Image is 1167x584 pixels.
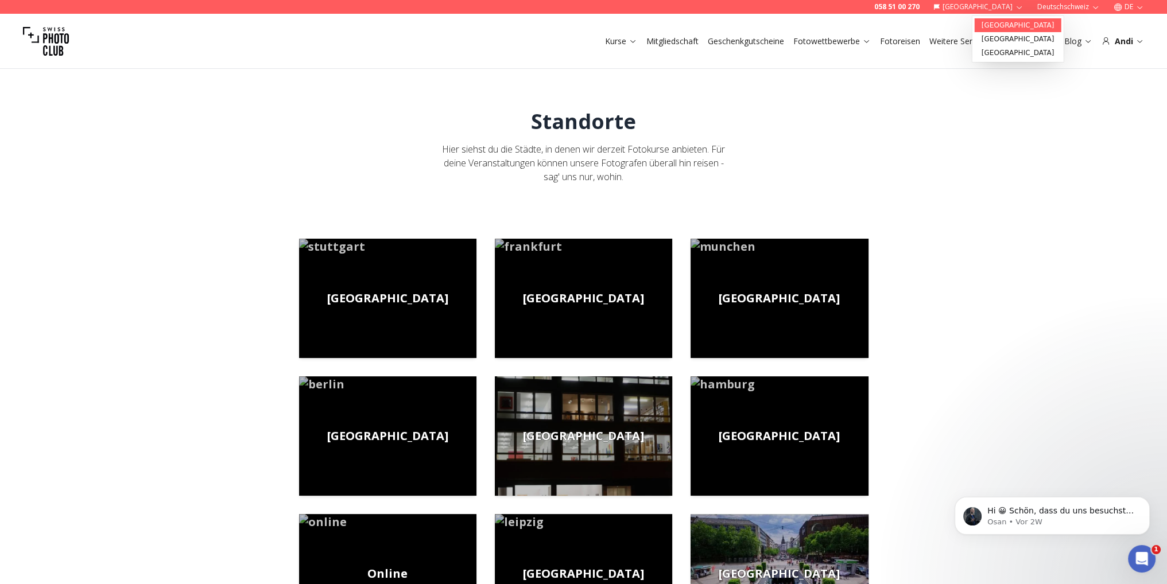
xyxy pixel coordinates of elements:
span: [GEOGRAPHIC_DATA] [327,428,448,444]
iframe: Intercom notifications Nachricht [937,473,1167,553]
span: Hier siehst du die Städte, in denen wir derzeit Fotokurse anbieten. Für deine Veranstaltungen kön... [442,143,725,183]
span: 1 [1152,545,1161,554]
div: Andi [1102,36,1144,47]
img: frankfurt [495,239,672,358]
a: [GEOGRAPHIC_DATA] [691,239,868,358]
iframe: Intercom live chat [1128,545,1156,573]
button: Weitere Services [925,33,1006,49]
button: Blog [1060,33,1097,49]
img: hamburg [691,376,868,496]
a: [GEOGRAPHIC_DATA] [495,376,672,496]
a: [GEOGRAPHIC_DATA] [975,46,1061,60]
span: [GEOGRAPHIC_DATA] [719,290,840,306]
span: [GEOGRAPHIC_DATA] [523,566,644,582]
span: [GEOGRAPHIC_DATA] [719,428,840,444]
img: berlin [299,376,476,496]
a: Mitgliedschaft [646,36,699,47]
button: Fotowettbewerbe [789,33,875,49]
a: [GEOGRAPHIC_DATA] [975,32,1061,46]
img: koeln [495,376,672,496]
img: stuttgart [299,239,476,358]
a: [GEOGRAPHIC_DATA] [299,239,476,358]
span: [GEOGRAPHIC_DATA] [523,428,644,444]
a: [GEOGRAPHIC_DATA] [495,239,672,358]
a: Weitere Services [929,36,1002,47]
a: Geschenkgutscheine [708,36,784,47]
a: [GEOGRAPHIC_DATA] [691,376,868,496]
span: [GEOGRAPHIC_DATA] [523,290,644,306]
button: Mitgliedschaft [642,33,703,49]
h1: Standorte [531,110,636,133]
img: Swiss photo club [23,18,69,64]
span: [GEOGRAPHIC_DATA] [327,290,448,306]
button: Kurse [600,33,642,49]
a: 058 51 00 270 [874,2,920,11]
a: [GEOGRAPHIC_DATA] [975,18,1061,32]
a: Kurse [605,36,637,47]
span: [GEOGRAPHIC_DATA] [719,566,840,582]
a: Blog [1064,36,1092,47]
button: Fotoreisen [875,33,925,49]
button: Geschenkgutscheine [703,33,789,49]
img: munchen [691,239,868,358]
a: Fotowettbewerbe [793,36,871,47]
a: [GEOGRAPHIC_DATA] [299,376,476,496]
span: Online [367,566,408,582]
a: Fotoreisen [880,36,920,47]
div: [GEOGRAPHIC_DATA] [972,16,1064,62]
